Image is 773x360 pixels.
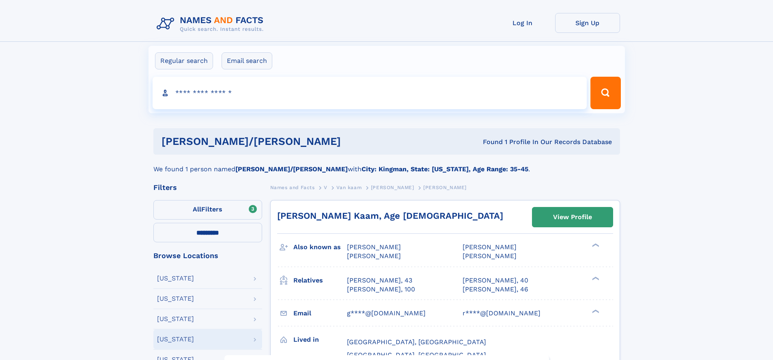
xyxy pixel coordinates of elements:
[590,276,600,281] div: ❯
[590,77,620,109] button: Search Button
[153,200,262,220] label: Filters
[347,252,401,260] span: [PERSON_NAME]
[153,155,620,174] div: We found 1 person named with .
[153,13,270,35] img: Logo Names and Facts
[161,136,412,147] h1: [PERSON_NAME]/[PERSON_NAME]
[270,182,315,192] a: Names and Facts
[293,306,347,320] h3: Email
[423,185,467,190] span: [PERSON_NAME]
[157,336,194,343] div: [US_STATE]
[336,185,362,190] span: Van kaam
[371,185,414,190] span: [PERSON_NAME]
[590,243,600,248] div: ❯
[362,165,528,173] b: City: Kingman, State: [US_STATE], Age Range: 35-45
[155,52,213,69] label: Regular search
[371,182,414,192] a: [PERSON_NAME]
[463,252,517,260] span: [PERSON_NAME]
[590,308,600,314] div: ❯
[463,276,528,285] a: [PERSON_NAME], 40
[555,13,620,33] a: Sign Up
[157,275,194,282] div: [US_STATE]
[277,211,503,221] a: [PERSON_NAME] Kaam, Age [DEMOGRAPHIC_DATA]
[193,205,201,213] span: All
[157,295,194,302] div: [US_STATE]
[293,240,347,254] h3: Also known as
[347,276,412,285] a: [PERSON_NAME], 43
[293,274,347,287] h3: Relatives
[153,184,262,191] div: Filters
[490,13,555,33] a: Log In
[153,77,587,109] input: search input
[235,165,348,173] b: [PERSON_NAME]/[PERSON_NAME]
[324,185,327,190] span: V
[347,285,415,294] a: [PERSON_NAME], 100
[347,351,486,359] span: [GEOGRAPHIC_DATA], [GEOGRAPHIC_DATA]
[553,208,592,226] div: View Profile
[347,338,486,346] span: [GEOGRAPHIC_DATA], [GEOGRAPHIC_DATA]
[157,316,194,322] div: [US_STATE]
[293,333,347,347] h3: Lived in
[153,252,262,259] div: Browse Locations
[324,182,327,192] a: V
[463,285,528,294] a: [PERSON_NAME], 46
[336,182,362,192] a: Van kaam
[347,243,401,251] span: [PERSON_NAME]
[412,138,612,147] div: Found 1 Profile In Our Records Database
[222,52,272,69] label: Email search
[532,207,613,227] a: View Profile
[463,243,517,251] span: [PERSON_NAME]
